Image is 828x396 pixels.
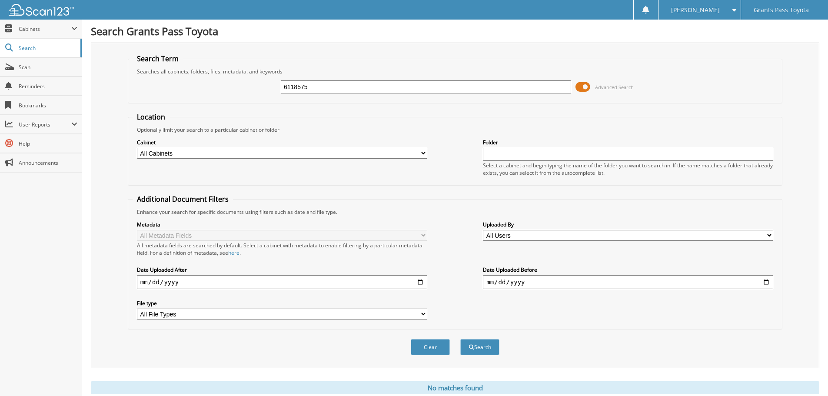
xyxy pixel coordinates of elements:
[411,339,450,355] button: Clear
[19,159,77,166] span: Announcements
[483,221,773,228] label: Uploaded By
[133,112,170,122] legend: Location
[133,126,778,133] div: Optionally limit your search to a particular cabinet or folder
[595,84,634,90] span: Advanced Search
[137,139,427,146] label: Cabinet
[483,139,773,146] label: Folder
[133,68,778,75] div: Searches all cabinets, folders, files, metadata, and keywords
[483,275,773,289] input: end
[460,339,499,355] button: Search
[133,208,778,216] div: Enhance your search for specific documents using filters such as date and file type.
[133,54,183,63] legend: Search Term
[19,83,77,90] span: Reminders
[137,299,427,307] label: File type
[483,162,773,176] div: Select a cabinet and begin typing the name of the folder you want to search in. If the name match...
[19,121,71,128] span: User Reports
[19,140,77,147] span: Help
[137,242,427,256] div: All metadata fields are searched by default. Select a cabinet with metadata to enable filtering b...
[137,266,427,273] label: Date Uploaded After
[137,275,427,289] input: start
[754,7,809,13] span: Grants Pass Toyota
[19,44,76,52] span: Search
[137,221,427,228] label: Metadata
[91,24,819,38] h1: Search Grants Pass Toyota
[483,266,773,273] label: Date Uploaded Before
[133,194,233,204] legend: Additional Document Filters
[19,102,77,109] span: Bookmarks
[9,4,74,16] img: scan123-logo-white.svg
[19,25,71,33] span: Cabinets
[228,249,239,256] a: here
[671,7,720,13] span: [PERSON_NAME]
[91,381,819,394] div: No matches found
[19,63,77,71] span: Scan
